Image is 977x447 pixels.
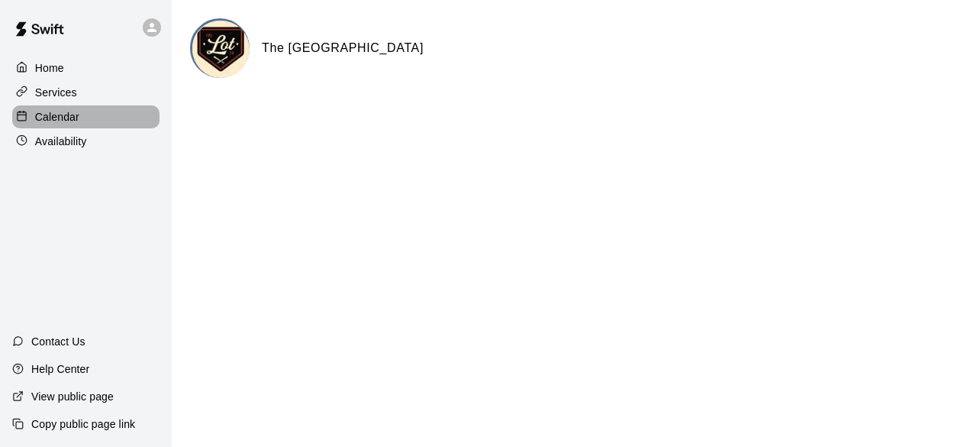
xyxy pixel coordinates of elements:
p: Services [35,85,77,100]
p: Copy public page link [31,416,135,432]
a: Availability [12,130,160,153]
a: Home [12,57,160,79]
a: Services [12,81,160,104]
p: Contact Us [31,334,85,349]
p: Availability [35,134,87,149]
h6: The [GEOGRAPHIC_DATA] [262,38,424,58]
p: View public page [31,389,114,404]
p: Help Center [31,361,89,377]
p: Home [35,60,64,76]
img: The Lot TX logo [192,21,250,78]
a: Calendar [12,105,160,128]
p: Calendar [35,109,79,125]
